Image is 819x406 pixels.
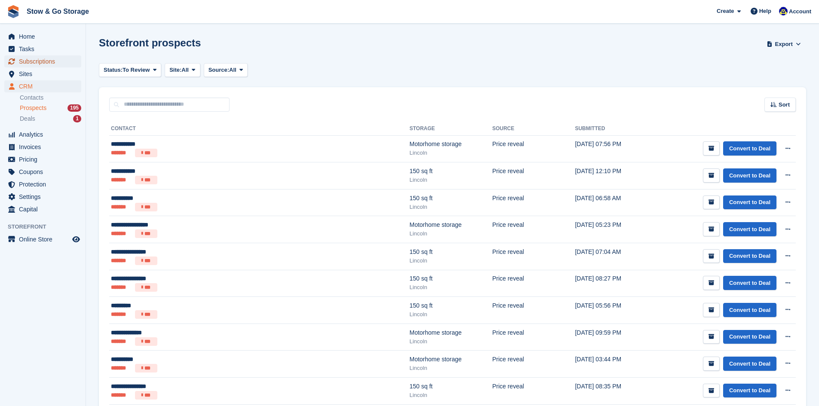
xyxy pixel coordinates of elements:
div: Motorhome storage [409,220,492,229]
a: menu [4,178,81,190]
td: Price reveal [492,243,575,270]
th: Source [492,122,575,136]
a: Convert to Deal [723,222,776,236]
a: Convert to Deal [723,330,776,344]
a: Convert to Deal [723,249,776,263]
span: Source: [209,66,229,74]
span: Protection [19,178,71,190]
td: Price reveal [492,270,575,297]
div: Lincoln [409,176,492,184]
span: Online Store [19,233,71,245]
a: Deals 1 [20,114,81,123]
td: Price reveal [492,216,575,243]
div: Lincoln [409,203,492,211]
span: All [229,66,236,74]
div: Lincoln [409,364,492,372]
span: Coupons [19,166,71,178]
a: menu [4,128,81,140]
th: Submitted [575,122,648,136]
a: menu [4,166,81,178]
div: Lincoln [409,229,492,238]
span: Account [789,7,811,16]
td: Price reveal [492,189,575,216]
span: Tasks [19,43,71,55]
a: Convert to Deal [723,303,776,317]
td: [DATE] 06:58 AM [575,189,648,216]
div: Motorhome storage [409,140,492,149]
td: [DATE] 05:56 PM [575,297,648,324]
span: Invoices [19,141,71,153]
div: Motorhome storage [409,355,492,364]
th: Storage [409,122,492,136]
span: Sites [19,68,71,80]
td: [DATE] 07:56 PM [575,135,648,162]
span: To Review [123,66,150,74]
a: Convert to Deal [723,357,776,371]
a: menu [4,153,81,165]
td: [DATE] 03:44 PM [575,351,648,378]
a: Convert to Deal [723,276,776,290]
a: menu [4,43,81,55]
a: Convert to Deal [723,195,776,210]
span: Pricing [19,153,71,165]
span: Settings [19,191,71,203]
td: [DATE] 08:27 PM [575,270,648,297]
a: Contacts [20,94,81,102]
button: Source: All [204,63,248,77]
td: Price reveal [492,324,575,351]
div: Motorhome storage [409,328,492,337]
div: 150 sq ft [409,247,492,256]
div: 150 sq ft [409,194,492,203]
a: menu [4,191,81,203]
div: Lincoln [409,337,492,346]
span: Analytics [19,128,71,140]
td: [DATE] 09:59 PM [575,324,648,351]
span: CRM [19,80,71,92]
span: Export [775,40,793,49]
button: Site: All [165,63,200,77]
a: Prospects 195 [20,104,81,113]
div: Lincoln [409,310,492,319]
td: Price reveal [492,378,575,405]
span: Create [717,7,734,15]
span: Help [759,7,771,15]
th: Contact [109,122,409,136]
div: 150 sq ft [409,301,492,310]
div: 150 sq ft [409,382,492,391]
div: Lincoln [409,391,492,400]
div: Lincoln [409,283,492,292]
span: Prospects [20,104,46,112]
span: Sort [779,101,790,109]
a: Convert to Deal [723,141,776,156]
span: All [181,66,189,74]
td: Price reveal [492,297,575,324]
button: Export [765,37,803,51]
div: 150 sq ft [409,274,492,283]
td: Price reveal [492,135,575,162]
td: Price reveal [492,351,575,378]
a: menu [4,233,81,245]
td: Price reveal [492,162,575,189]
span: Site: [169,66,181,74]
img: stora-icon-8386f47178a22dfd0bd8f6a31ec36ba5ce8667c1dd55bd0f319d3a0aa187defe.svg [7,5,20,18]
a: menu [4,203,81,215]
td: [DATE] 05:23 PM [575,216,648,243]
td: [DATE] 08:35 PM [575,378,648,405]
a: Convert to Deal [723,168,776,183]
a: menu [4,80,81,92]
div: Lincoln [409,149,492,157]
img: Rob Good-Stephenson [779,7,788,15]
span: Subscriptions [19,55,71,67]
a: Convert to Deal [723,384,776,398]
div: 195 [67,104,81,112]
button: Status: To Review [99,63,161,77]
h1: Storefront prospects [99,37,201,49]
span: Home [19,31,71,43]
td: [DATE] 07:04 AM [575,243,648,270]
div: 150 sq ft [409,167,492,176]
span: Storefront [8,223,86,231]
span: Deals [20,115,35,123]
a: menu [4,31,81,43]
a: Stow & Go Storage [23,4,92,18]
a: menu [4,141,81,153]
